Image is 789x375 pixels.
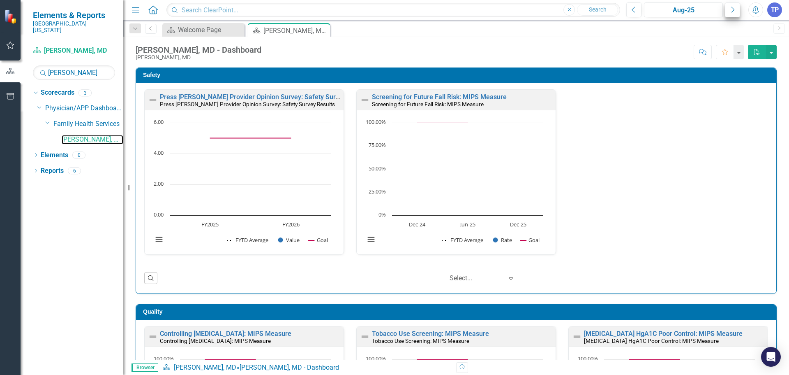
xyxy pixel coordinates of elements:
g: Goal, series 3 of 3. Line with 3 data points. [628,358,681,361]
text: 6.00 [154,118,164,126]
img: Not Defined [572,332,582,342]
text: 2.00 [154,180,164,187]
a: [MEDICAL_DATA] HgA1C Poor Control: MIPS Measure [584,330,743,338]
g: Goal, series 3 of 3. Line with 3 data points. [415,358,469,361]
a: Reports [41,166,64,176]
a: [PERSON_NAME], MD [33,46,115,56]
img: Not Defined [360,332,370,342]
small: [GEOGRAPHIC_DATA][US_STATE] [33,20,115,34]
span: Elements & Reports [33,10,115,20]
text: Dec-25 [510,221,526,228]
text: 100.00% [578,355,598,362]
text: 50.00% [369,165,386,172]
img: ClearPoint Strategy [4,9,19,24]
img: Not Defined [360,95,370,105]
a: Press [PERSON_NAME] Provider Opinion Survey: Safety Survey Results [160,93,369,101]
text: 0% [378,211,386,218]
span: Search [589,6,607,13]
div: 0 [72,151,85,158]
div: Aug-25 [647,5,720,15]
div: [PERSON_NAME], MD [136,54,261,61]
text: 4.00 [154,149,164,156]
a: Welcome Page [164,25,242,35]
div: Welcome Page [178,25,242,35]
text: 25.00% [369,188,386,195]
a: Elements [41,151,68,160]
g: Goal, series 3 of 3. Line with 3 data points. [204,358,258,361]
a: Family Health Services [53,119,123,129]
div: 3 [78,89,92,96]
div: Open Intercom Messenger [761,347,781,367]
h3: Safety [143,72,772,78]
small: Screening for Future Fall Risk: MIPS Measure [372,101,484,107]
div: [PERSON_NAME], MD - Dashboard [136,45,261,54]
button: Show FYTD Average [442,236,484,244]
h3: Quality [143,309,772,315]
text: 75.00% [369,141,386,149]
button: Aug-25 [644,2,723,17]
button: Show FYTD Average [227,236,269,244]
text: 100.00% [366,355,386,362]
button: View chart menu, Chart [153,234,165,245]
text: 100.00% [154,355,174,362]
a: Physician/APP Dashboards [45,104,123,113]
small: Tobacco Use Screening: MIPS Measure [372,338,469,344]
a: Scorecards [41,88,74,98]
a: [PERSON_NAME], MD [174,363,236,371]
div: [PERSON_NAME], MD - Dashboard [263,26,328,36]
button: View chart menu, Chart [365,234,377,245]
a: [PERSON_NAME], MD [62,135,123,144]
text: 0.00 [154,211,164,218]
div: Chart. Highcharts interactive chart. [361,119,551,252]
input: Search Below... [33,65,115,80]
small: Press [PERSON_NAME] Provider Opinion Survey: Safety Survey Results [160,101,335,107]
text: FY2026 [282,221,300,228]
div: Chart. Highcharts interactive chart. [149,119,339,252]
button: Show Goal [309,236,328,244]
small: [MEDICAL_DATA] HgA1C Poor Control: MIPS Measure [584,338,719,344]
text: Jun-25 [459,221,475,228]
button: Show Goal [520,236,540,244]
div: » [162,363,450,373]
button: Show Value [278,236,300,244]
input: Search ClearPoint... [166,3,620,17]
small: Controlling [MEDICAL_DATA]: MIPS Measure [160,338,271,344]
a: Screening for Future Fall Risk: MIPS Measure [372,93,507,101]
g: Goal, series 3 of 3. Line with 3 data points. [415,121,469,124]
a: Controlling [MEDICAL_DATA]: MIPS Measure [160,330,291,338]
svg: Interactive chart [149,119,335,252]
img: Not Defined [148,332,158,342]
g: Goal, series 3 of 3. Line with 2 data points. [209,136,293,140]
span: Browser [131,363,158,372]
button: Show Rate [493,236,512,244]
button: TP [767,2,782,17]
a: Tobacco Use Screening: MIPS Measure [372,330,489,338]
text: FY2025 [201,221,219,228]
div: 6 [68,167,81,174]
div: [PERSON_NAME], MD - Dashboard [240,363,339,371]
img: Not Defined [148,95,158,105]
text: Dec-24 [409,221,426,228]
button: Search [577,4,618,16]
text: 100.00% [366,118,386,126]
svg: Interactive chart [361,119,547,252]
